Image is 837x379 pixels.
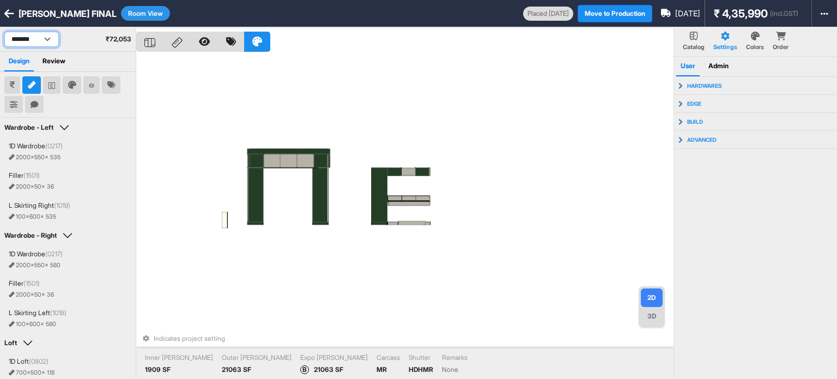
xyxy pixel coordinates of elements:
div: [PERSON_NAME] FINAL [19,7,117,20]
div: B [300,365,309,374]
div: L Skirting Right [9,201,70,210]
p: edge [687,100,701,107]
div: Expo [PERSON_NAME] [300,353,368,363]
div: Indicates project setting [149,334,225,344]
div: 2000 x 50 x 36 [9,291,54,299]
div: Wardrobe - Right [4,232,57,239]
p: Order [773,43,789,52]
span: (1018) [50,309,66,317]
button: Wardrobe - Left [4,122,72,133]
div: HDHMR [409,365,433,375]
div: Wardrobe - Left [4,124,53,131]
p: advanced [687,136,717,143]
span: (incl.GST) [770,9,798,19]
div: Placed [DATE] [523,7,573,21]
button: Loft [4,338,36,348]
div: MR [377,365,387,375]
div: Outer [PERSON_NAME] [222,353,292,363]
p: build [687,118,703,125]
span: 21063 SF [314,365,343,375]
p: hardwares [687,82,722,89]
div: Inner [PERSON_NAME] [145,353,213,363]
div: 1D Wardrobe [9,141,63,151]
span: (1019) [54,201,70,209]
div: 21063 SF [222,365,251,375]
div: Filler [9,171,40,181]
p: Settings [713,43,737,52]
p: Review [38,52,70,71]
div: 2D [641,288,663,307]
div: 700 x 500 x 118 [9,369,54,377]
span: [DATE] [675,8,700,20]
div: Filler [9,279,40,288]
span: (1501) [23,171,40,179]
p: Colors [746,43,764,52]
div: 2000 x 550 x 535 [9,153,60,162]
div: 1D Wardrobe [9,249,63,259]
div: 1D Loft [9,357,48,366]
div: 2000 x 50 x 36 [9,183,54,191]
div: 100 x 600 x 580 [9,320,56,329]
div: Carcass [377,353,400,363]
button: Wardrobe - Right [4,230,76,241]
span: (0217) [45,250,63,258]
div: 100 x 600 x 535 [9,213,56,221]
p: ₹ 72,053 [106,34,131,44]
div: 3D [641,307,663,326]
span: (0217) [45,142,63,150]
p: Catalog [683,43,705,52]
div: Loft [4,339,17,347]
div: Shutter [409,353,433,363]
p: Admin [704,57,733,76]
button: Room View [121,6,170,21]
div: L Skirting Left [9,308,66,318]
div: Remarks [442,353,468,363]
span: (0802) [29,357,48,365]
span: ₹ 4,35,990 [714,5,768,22]
div: 2000 x 550 x 580 [9,261,60,270]
button: Move to Production [578,5,652,22]
span: (1501) [23,279,40,287]
p: Design [4,52,34,71]
div: None [442,365,458,375]
p: User [676,57,700,76]
div: 1909 SF [145,365,171,375]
